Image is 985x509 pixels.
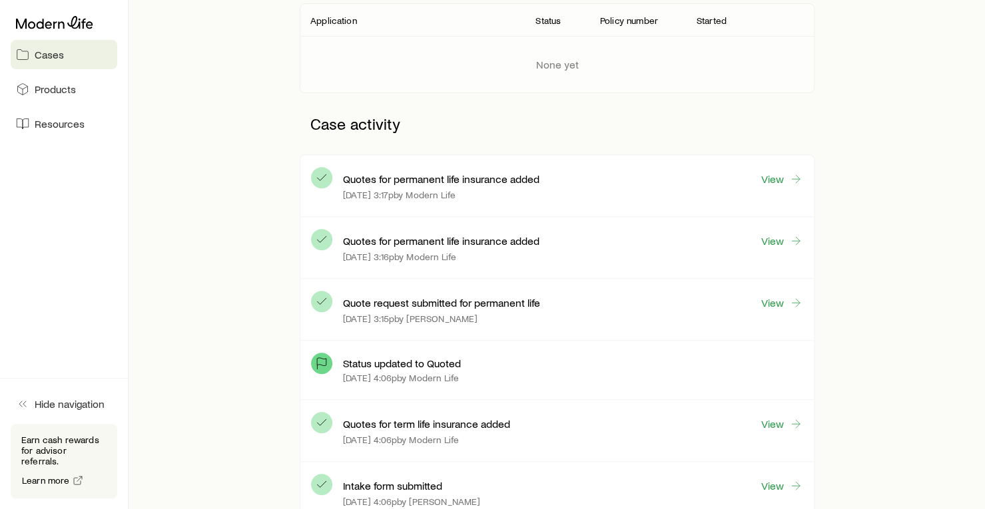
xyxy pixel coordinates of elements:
p: Policy number [600,15,658,26]
p: [DATE] 3:16p by Modern Life [343,252,456,262]
p: Case activity [300,104,815,144]
p: [DATE] 4:06p by [PERSON_NAME] [343,496,480,507]
p: Earn cash rewards for advisor referrals. [21,434,107,466]
div: Earn cash rewards for advisor referrals.Learn more [11,424,117,498]
a: View [761,478,803,493]
span: Resources [35,117,85,130]
p: Started [697,15,727,26]
p: Quotes for term life insurance added [343,417,510,430]
span: Cases [35,48,64,61]
a: View [761,234,803,248]
a: View [761,295,803,310]
p: [DATE] 4:06p by Modern Life [343,373,459,383]
a: Resources [11,109,117,138]
a: View [761,172,803,186]
p: Quotes for permanent life insurance added [343,234,539,248]
p: Intake form submitted [343,479,442,492]
a: Products [11,75,117,104]
p: Status [535,15,561,26]
p: Application [310,15,357,26]
span: Learn more [22,476,70,485]
button: Hide navigation [11,389,117,419]
p: Quotes for permanent life insurance added [343,172,539,186]
p: [DATE] 3:17p by Modern Life [343,190,456,200]
p: [DATE] 4:06p by Modern Life [343,434,459,445]
span: Hide navigation [35,397,105,411]
p: [DATE] 3:15p by [PERSON_NAME] [343,313,478,324]
p: None yet [536,58,579,71]
p: Quote request submitted for permanent life [343,296,540,309]
a: View [761,417,803,431]
span: Products [35,83,76,96]
p: Status updated to Quoted [343,357,461,370]
a: Cases [11,40,117,69]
